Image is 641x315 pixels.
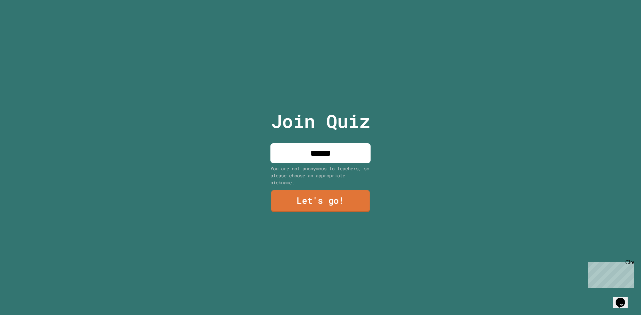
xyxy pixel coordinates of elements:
p: Join Quiz [271,107,370,135]
iframe: chat widget [586,259,634,288]
div: Chat with us now!Close [3,3,46,42]
iframe: chat widget [613,288,634,308]
div: You are not anonymous to teachers, so please choose an appropriate nickname. [270,165,371,186]
a: Let's go! [271,190,370,212]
